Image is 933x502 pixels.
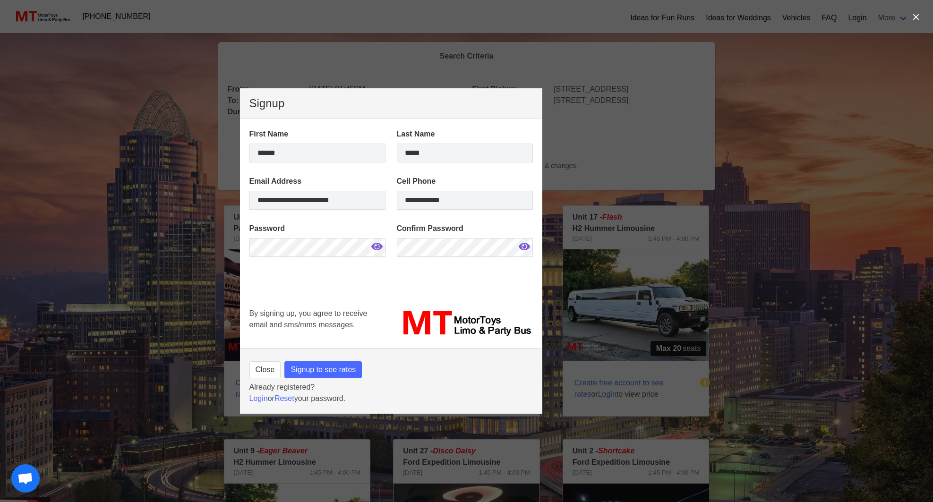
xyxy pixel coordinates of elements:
label: Cell Phone [397,176,533,187]
div: By signing up, you agree to receive email and sms/mms messages. [244,302,391,345]
a: Reset [274,394,294,402]
iframe: reCAPTCHA [249,270,393,341]
p: Already registered? [249,382,533,393]
label: Last Name [397,128,533,140]
a: Login [249,394,268,402]
button: Signup to see rates [284,361,362,378]
label: Confirm Password [397,223,533,234]
p: Signup [249,98,533,109]
label: First Name [249,128,385,140]
label: Password [249,223,385,234]
button: Close [249,361,281,378]
div: Open chat [11,464,40,493]
p: or your password. [249,393,533,404]
span: Signup to see rates [291,364,356,375]
img: MT_logo_name.png [397,308,533,339]
label: Email Address [249,176,385,187]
